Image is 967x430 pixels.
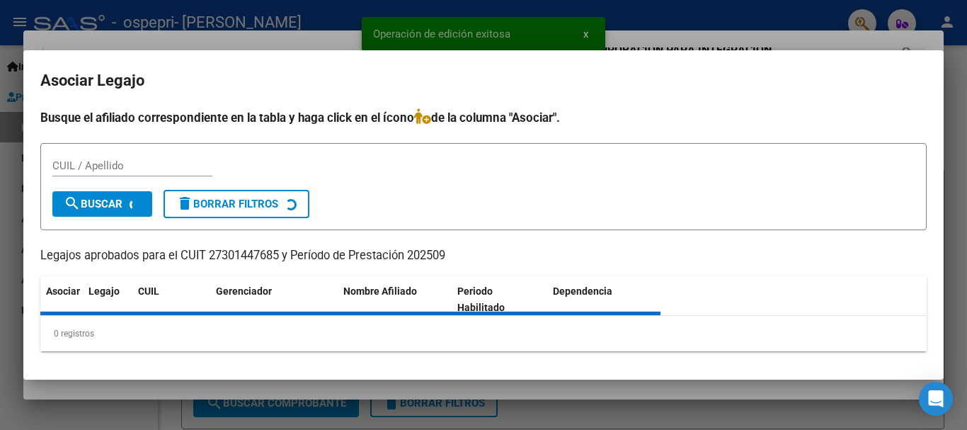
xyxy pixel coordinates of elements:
span: Gerenciador [216,285,272,297]
button: Borrar Filtros [164,190,309,218]
div: 0 registros [40,316,927,351]
datatable-header-cell: Legajo [83,276,132,323]
h2: Asociar Legajo [40,67,927,94]
span: Periodo Habilitado [457,285,505,313]
span: Legajo [88,285,120,297]
div: Open Intercom Messenger [919,382,953,416]
mat-icon: delete [176,195,193,212]
span: CUIL [138,285,159,297]
datatable-header-cell: Asociar [40,276,83,323]
span: Dependencia [553,285,612,297]
h4: Busque el afiliado correspondiente en la tabla y haga click en el ícono de la columna "Asociar". [40,108,927,127]
button: Buscar [52,191,152,217]
span: Borrar Filtros [176,198,278,210]
span: Nombre Afiliado [343,285,417,297]
p: Legajos aprobados para el CUIT 27301447685 y Período de Prestación 202509 [40,247,927,265]
datatable-header-cell: Gerenciador [210,276,338,323]
span: Buscar [64,198,122,210]
datatable-header-cell: Periodo Habilitado [452,276,547,323]
mat-icon: search [64,195,81,212]
datatable-header-cell: CUIL [132,276,210,323]
span: Asociar [46,285,80,297]
datatable-header-cell: Dependencia [547,276,661,323]
datatable-header-cell: Nombre Afiliado [338,276,452,323]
